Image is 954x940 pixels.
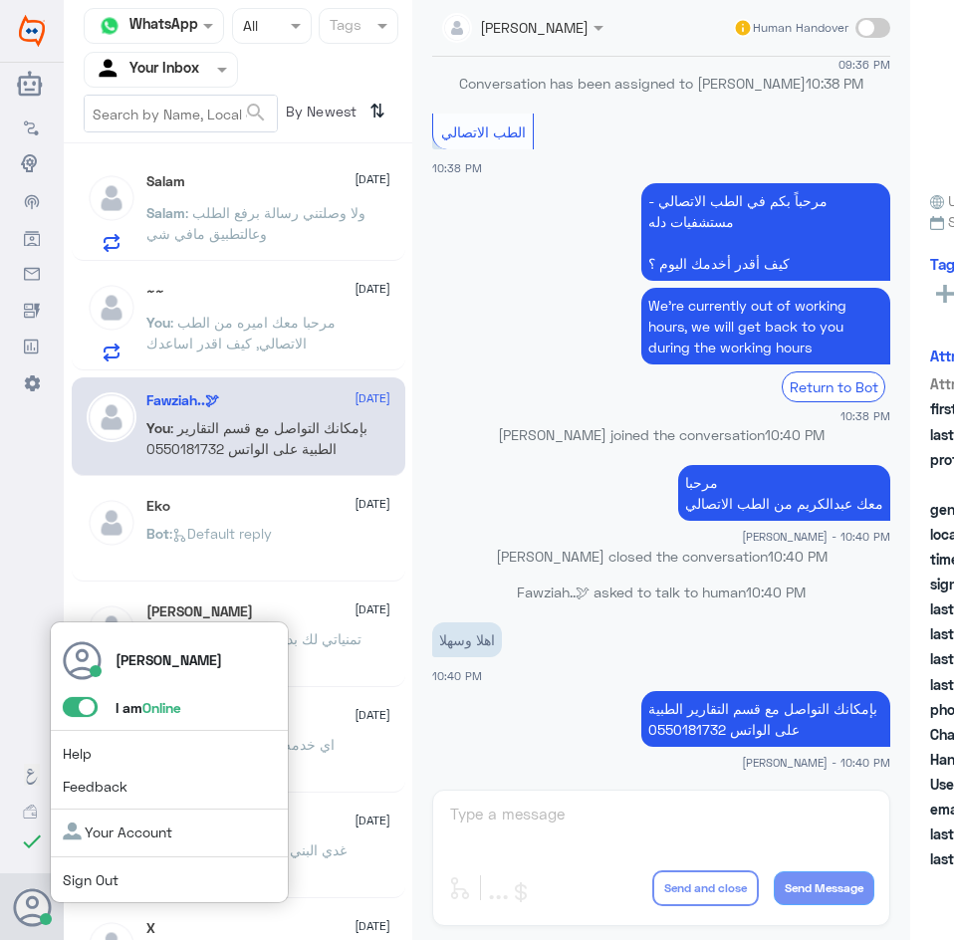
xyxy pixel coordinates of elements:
[244,101,268,124] span: search
[840,407,890,424] span: 10:38 PM
[169,525,272,542] span: : Default reply
[116,699,181,716] span: I am
[87,283,136,333] img: defaultAdmin.png
[146,525,169,542] span: Bot
[85,96,277,131] input: Search by Name, Local etc…
[146,173,185,190] h5: Salam
[146,419,367,457] span: : بإمكانك التواصل مع قسم التقارير الطبية على الواتس 0550181732
[95,55,124,85] img: yourInbox.svg
[142,699,181,716] span: Online
[432,424,890,445] p: [PERSON_NAME] joined the conversation
[63,745,92,762] a: Help
[146,392,219,409] h5: Fawziah..🕊
[87,603,136,653] img: defaultAdmin.png
[355,812,390,829] span: [DATE]
[641,183,890,281] p: 28/8/2025, 10:38 PM
[768,548,828,565] span: 10:40 PM
[116,649,222,670] p: [PERSON_NAME]
[146,314,336,352] span: : مرحبا معك اميره من الطب الاتصالي, كيف اقدر اساعدك
[753,19,848,37] span: Human Handover
[63,871,119,888] a: Sign Out
[63,823,172,840] a: Your Account
[19,15,45,47] img: Widebot Logo
[369,95,385,127] i: ⇅
[355,495,390,513] span: [DATE]
[652,870,759,906] button: Send and close
[278,95,361,134] span: By Newest
[146,603,253,620] h5: Mohammed ALRASHED
[641,691,890,747] p: 28/8/2025, 10:40 PM
[432,669,482,682] span: 10:40 PM
[641,288,890,364] p: 28/8/2025, 10:38 PM
[355,280,390,298] span: [DATE]
[432,161,482,174] span: 10:38 PM
[146,204,365,242] span: : ولا وصلتني رسالة برفع الطلب وعالتطبيق مافي شي
[146,419,170,436] span: You
[146,498,170,515] h5: Eko
[838,56,890,73] span: 09:36 PM
[63,778,127,795] a: Feedback
[327,14,361,40] div: Tags
[432,546,890,567] p: [PERSON_NAME] closed the conversation
[742,528,890,545] span: [PERSON_NAME] - 10:40 PM
[432,73,890,94] p: Conversation has been assigned to [PERSON_NAME]
[774,871,874,905] button: Send Message
[355,389,390,407] span: [DATE]
[13,888,51,926] button: Avatar
[432,622,502,657] p: 28/8/2025, 10:40 PM
[146,920,155,937] h5: X
[765,426,825,443] span: 10:40 PM
[355,600,390,618] span: [DATE]
[87,392,136,442] img: defaultAdmin.png
[782,371,885,402] div: Return to Bot
[432,582,890,602] p: Fawziah..🕊 asked to talk to human
[20,829,44,853] i: check
[87,498,136,548] img: defaultAdmin.png
[146,204,185,221] span: Salam
[355,706,390,724] span: [DATE]
[678,465,890,521] p: 28/8/2025, 10:40 PM
[746,584,806,600] span: 10:40 PM
[355,170,390,188] span: [DATE]
[806,75,863,92] span: 10:38 PM
[244,97,268,129] button: search
[146,314,170,331] span: You
[146,283,164,300] h5: ~~
[355,917,390,935] span: [DATE]
[87,173,136,223] img: defaultAdmin.png
[95,11,124,41] img: whatsapp.png
[441,123,526,140] span: الطب الاتصالي
[742,754,890,771] span: [PERSON_NAME] - 10:40 PM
